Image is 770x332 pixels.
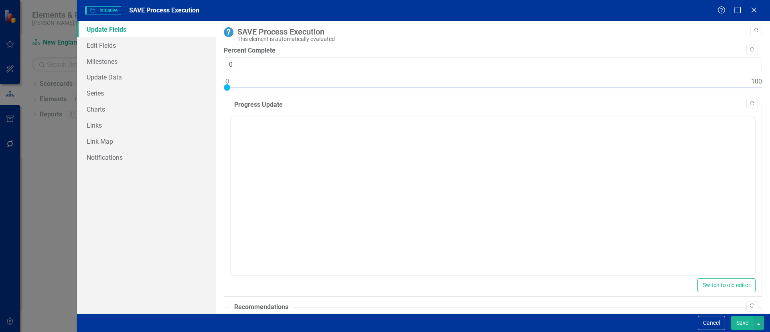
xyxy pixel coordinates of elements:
[77,117,216,133] a: Links
[237,36,758,42] div: This element is automatically evaluated
[85,6,121,14] span: Initiative
[230,303,292,312] legend: Recommendations
[698,316,725,330] button: Cancel
[77,133,216,149] a: Link Map
[731,316,754,330] button: Save
[237,27,758,36] div: SAVE Process Execution
[77,37,216,53] a: Edit Fields
[230,100,287,110] legend: Progress Update
[224,27,233,37] img: No Information
[697,278,756,292] button: Switch to old editor
[224,46,762,55] label: Percent Complete
[77,69,216,85] a: Update Data
[77,149,216,165] a: Notifications
[77,101,216,117] a: Charts
[129,6,199,14] span: SAVE Process Execution
[231,120,755,275] iframe: Rich Text Area
[77,85,216,101] a: Series
[77,21,216,37] a: Update Fields
[77,53,216,69] a: Milestones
